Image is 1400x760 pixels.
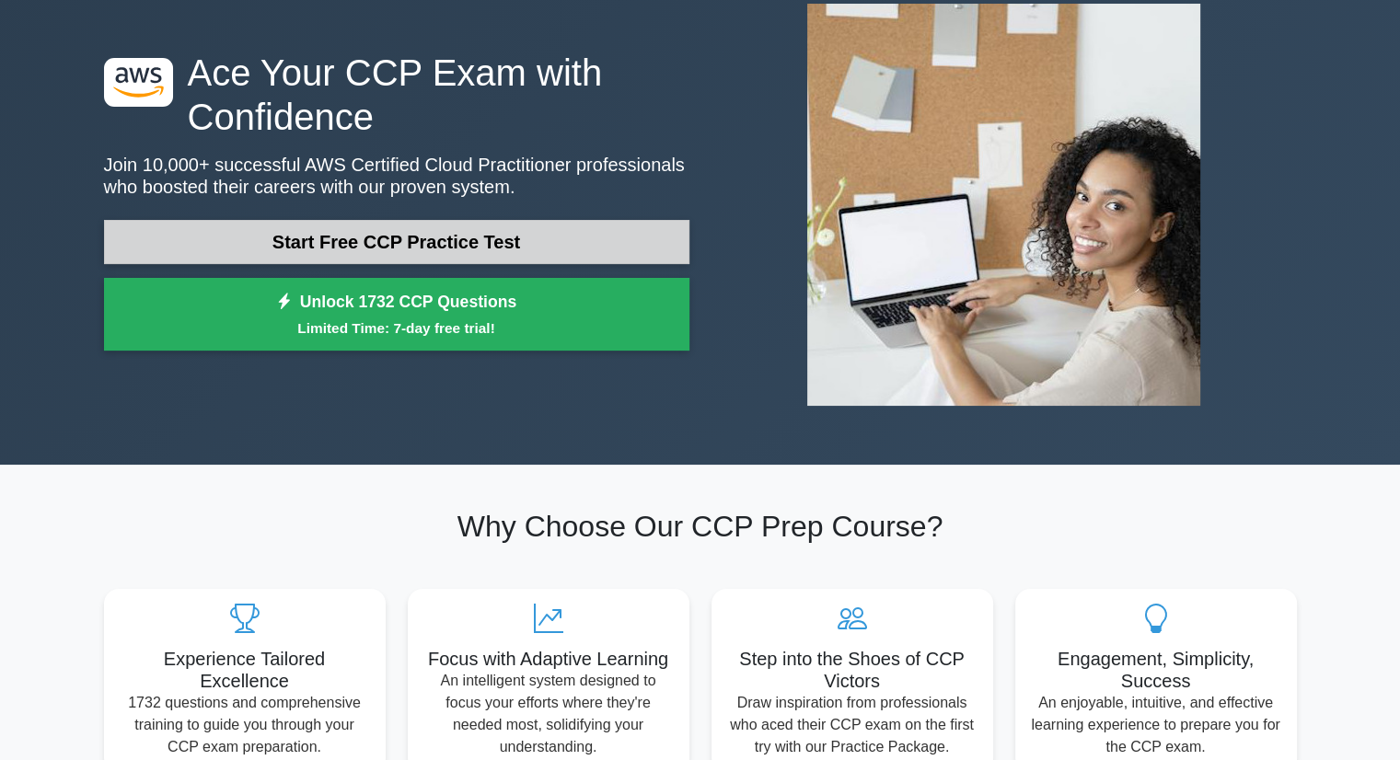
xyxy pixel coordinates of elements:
[119,692,371,758] p: 1732 questions and comprehensive training to guide you through your CCP exam preparation.
[1030,692,1282,758] p: An enjoyable, intuitive, and effective learning experience to prepare you for the CCP exam.
[1030,648,1282,692] h5: Engagement, Simplicity, Success
[422,670,675,758] p: An intelligent system designed to focus your efforts where they're needed most, solidifying your ...
[104,509,1297,544] h2: Why Choose Our CCP Prep Course?
[422,648,675,670] h5: Focus with Adaptive Learning
[119,648,371,692] h5: Experience Tailored Excellence
[726,648,978,692] h5: Step into the Shoes of CCP Victors
[104,220,689,264] a: Start Free CCP Practice Test
[104,154,689,198] p: Join 10,000+ successful AWS Certified Cloud Practitioner professionals who boosted their careers ...
[726,692,978,758] p: Draw inspiration from professionals who aced their CCP exam on the first try with our Practice Pa...
[104,51,689,139] h1: Ace Your CCP Exam with Confidence
[127,317,666,339] small: Limited Time: 7-day free trial!
[104,278,689,351] a: Unlock 1732 CCP QuestionsLimited Time: 7-day free trial!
